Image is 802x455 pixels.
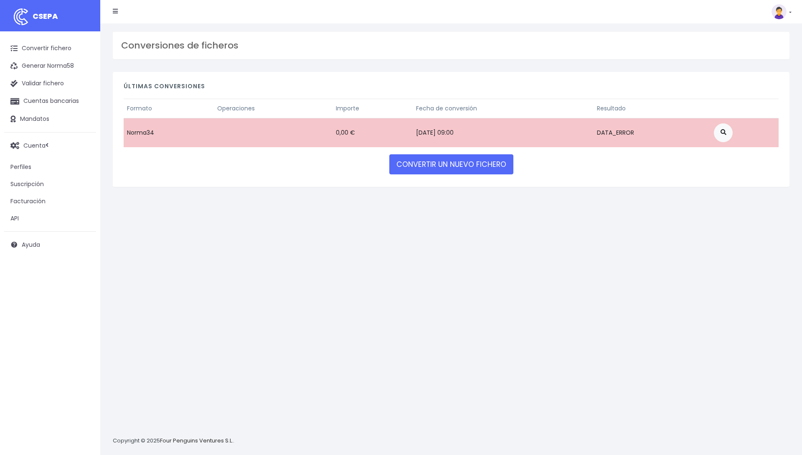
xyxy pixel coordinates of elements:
[33,11,58,21] span: CSEPA
[4,75,96,92] a: Validar fichero
[4,193,96,210] a: Facturación
[214,99,332,118] th: Operaciones
[594,118,711,147] td: DATA_ERROR
[772,4,787,19] img: profile
[332,118,413,147] td: 0,00 €
[4,236,96,253] a: Ayuda
[160,437,233,445] a: Four Penguins Ventures S.L.
[4,210,96,227] a: API
[121,40,781,51] h3: Conversiones de ficheros
[4,57,96,75] a: Generar Norma58
[113,437,234,445] p: Copyright © 2025 .
[10,6,31,27] img: logo
[4,40,96,57] a: Convertir fichero
[4,110,96,128] a: Mandatos
[413,99,594,118] th: Fecha de conversión
[22,240,40,249] span: Ayuda
[4,158,96,176] a: Perfiles
[4,176,96,193] a: Suscripción
[124,118,214,147] td: Norma34
[594,99,711,118] th: Resultado
[332,99,413,118] th: Importe
[23,141,46,149] span: Cuenta
[413,118,594,147] td: [DATE] 09:00
[124,99,214,118] th: Formato
[124,83,779,94] h4: Últimas conversiones
[389,154,513,174] a: CONVERTIR UN NUEVO FICHERO
[4,92,96,110] a: Cuentas bancarias
[4,137,96,154] a: Cuenta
